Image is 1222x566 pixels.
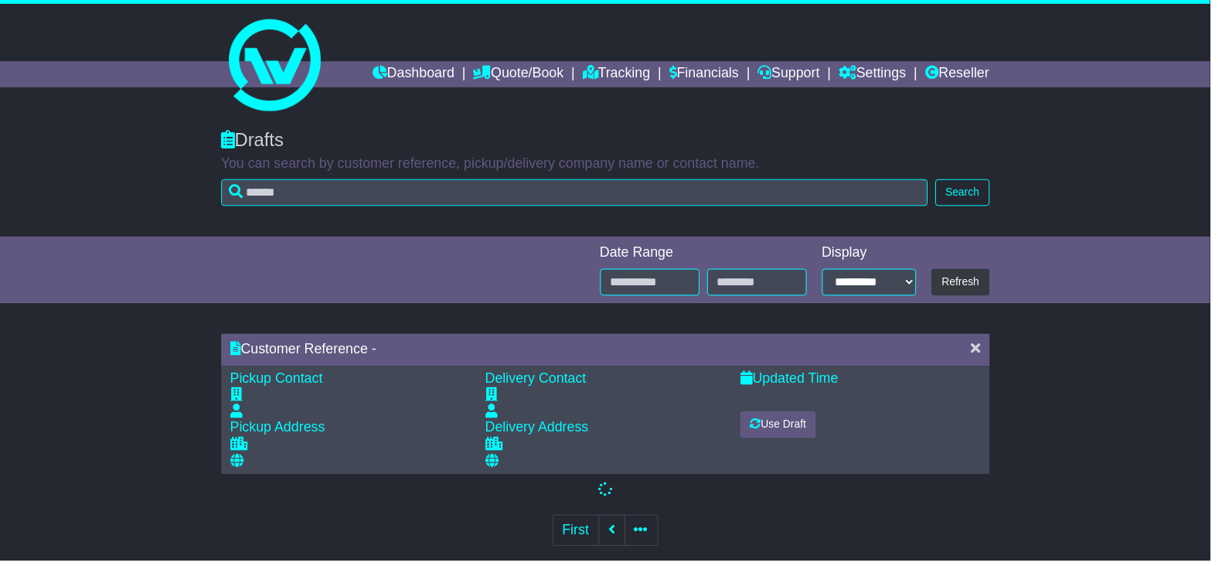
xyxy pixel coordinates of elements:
[747,415,824,442] button: Use Draft
[490,374,592,390] span: Delivery Contact
[558,520,605,551] a: First
[478,62,569,88] a: Quote/Book
[847,62,915,88] a: Settings
[765,62,828,88] a: Support
[233,374,326,390] span: Pickup Contact
[945,181,999,208] button: Search
[223,157,999,174] p: You can search by customer reference, pickup/delivery company name or contact name.
[676,62,746,88] a: Financials
[490,424,594,439] span: Delivery Address
[233,345,965,362] div: Customer Reference -
[606,247,815,264] div: Date Range
[941,271,999,298] button: Refresh
[934,62,999,88] a: Reseller
[588,62,656,88] a: Tracking
[223,131,999,153] div: Drafts
[747,374,989,391] div: Updated Time
[830,247,926,264] div: Display
[233,424,328,439] span: Pickup Address
[376,62,459,88] a: Dashboard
